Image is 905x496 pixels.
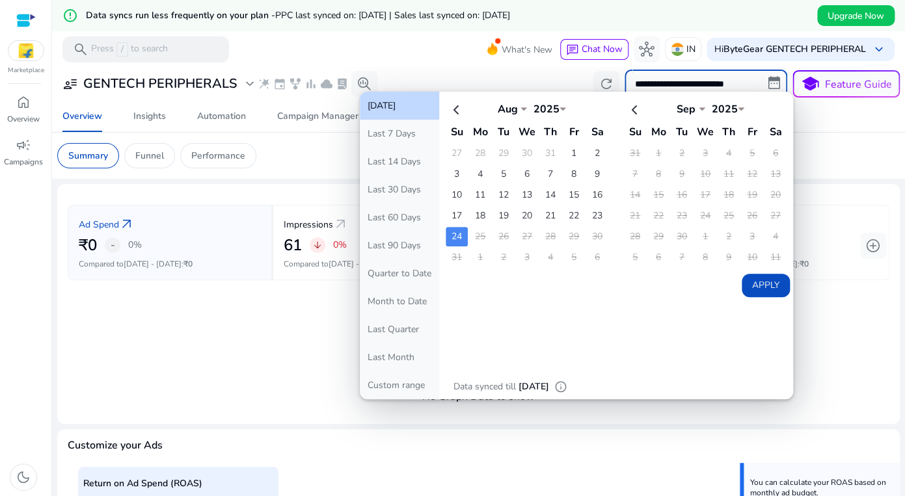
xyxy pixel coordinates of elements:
mat-icon: error_outline [62,8,78,23]
p: Feature Guide [825,77,892,92]
span: lab_profile [336,77,349,90]
p: 0% [333,241,347,250]
span: school [801,75,820,94]
p: Summary [68,149,108,163]
button: Custom range [360,371,439,399]
div: 2025 [527,102,566,116]
p: Ad Spend [79,218,119,231]
p: Hi [714,45,866,54]
span: wand_stars [258,77,271,90]
span: ₹0 [183,259,193,269]
span: dark_mode [16,469,31,485]
p: Funnel [135,149,164,163]
button: refresh [593,71,619,97]
span: info [554,380,567,393]
button: Last 7 Days [360,120,439,148]
span: hub [639,42,655,57]
button: Last Quarter [360,315,439,343]
h2: ₹0 [79,236,97,255]
p: IN [686,38,696,60]
span: arrow_downward [312,240,323,250]
h4: No Graph Data to show [422,391,535,403]
span: home [16,94,31,110]
span: campaign [16,137,31,153]
h2: 61 [284,236,302,255]
p: Compared to : [79,258,261,270]
p: Campaigns [4,156,43,168]
button: Quarter to Date [360,259,439,287]
span: What's New [502,38,552,61]
button: schoolFeature Guide [792,70,900,98]
div: Sep [666,102,705,116]
button: [DATE] [360,92,439,120]
span: family_history [289,77,302,90]
div: Campaign Manager [277,112,358,121]
a: arrow_outward [119,216,135,232]
span: PPC last synced on: [DATE] | Sales last synced on: [DATE] [275,9,510,21]
p: [DATE] [519,380,549,394]
span: [DATE] - [DATE] [329,259,386,269]
span: refresh [599,76,614,92]
span: search_insights [357,76,372,92]
button: Last 14 Days [360,148,439,176]
p: Press to search [91,42,168,57]
button: search_insights [351,71,377,97]
p: 0% [128,241,142,250]
span: add_circle [865,238,881,254]
button: Month to Date [360,287,439,315]
span: keyboard_arrow_down [871,42,887,57]
p: Marketplace [8,66,44,75]
button: hub [634,36,660,62]
span: Chat Now [582,43,623,55]
button: Upgrade Now [817,5,895,26]
button: Apply [742,274,790,297]
a: arrow_outward [333,216,349,232]
p: Overview [7,113,40,125]
h4: Customize your Ads [68,439,163,452]
div: Aug [488,102,527,116]
div: Insights [133,112,166,121]
span: search [73,42,88,57]
span: [DATE] - [DATE] [124,259,182,269]
button: Last Month [360,343,439,371]
div: 2025 [705,102,744,116]
button: Last 90 Days [360,231,439,259]
h3: GENTECH PERIPHERALS [83,76,237,92]
span: ₹0 [799,259,808,269]
span: user_attributes [62,76,78,92]
span: - [111,237,115,253]
span: chat [566,44,579,57]
button: chatChat Now [560,39,628,60]
p: Performance [191,149,245,163]
div: Automation [197,112,246,121]
span: bar_chart [304,77,317,90]
div: Overview [62,112,102,121]
span: Upgrade Now [828,9,884,23]
p: Impressions [284,218,333,231]
span: / [116,42,128,57]
span: event [273,77,286,90]
img: flipkart.svg [8,41,44,60]
button: Last 30 Days [360,176,439,203]
b: ByteGear GENTECH PERIPHERAL [723,43,866,55]
p: Compared to : [284,258,466,270]
img: in.svg [671,43,684,56]
span: cloud [320,77,333,90]
p: Data synced till [453,380,516,394]
button: add_circle [860,233,886,259]
h5: Data syncs run less frequently on your plan - [86,10,510,21]
span: expand_more [242,76,258,92]
p: Return on Ad Spend (ROAS) [83,476,273,490]
button: Last 60 Days [360,203,439,231]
